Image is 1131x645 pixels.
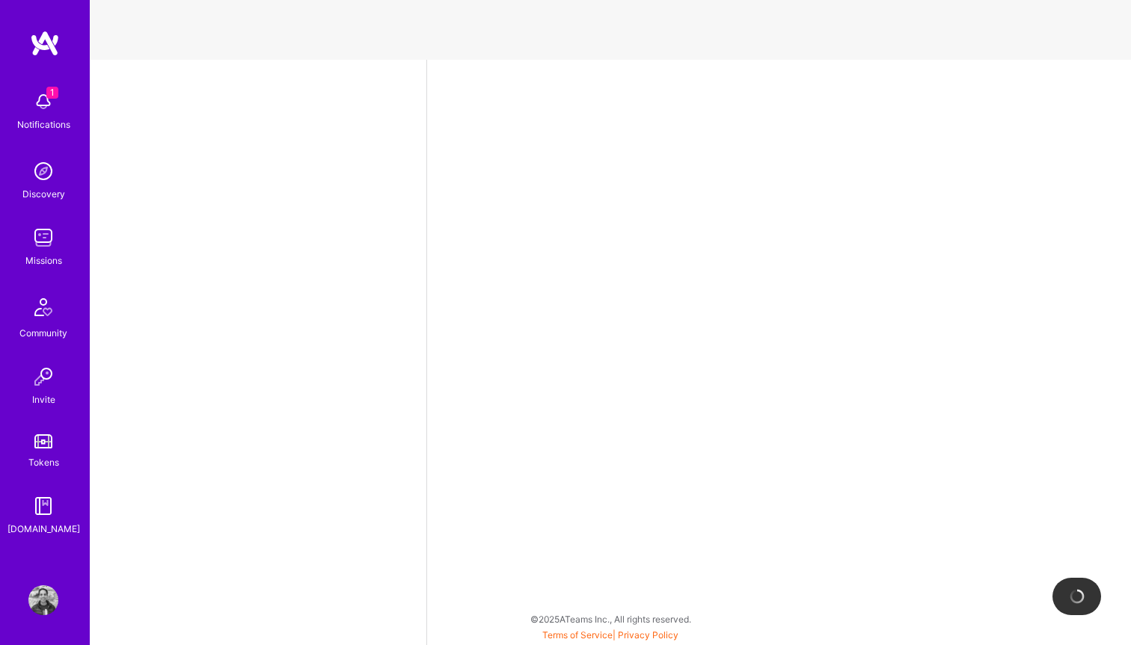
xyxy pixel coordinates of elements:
img: discovery [28,156,58,186]
div: Discovery [22,186,65,202]
img: Invite [28,362,58,392]
div: Invite [32,392,55,407]
div: Tokens [28,454,59,470]
div: Notifications [17,117,70,132]
img: logo [30,30,60,57]
img: teamwork [28,223,58,253]
img: Community [25,289,61,325]
div: [DOMAIN_NAME] [7,521,80,537]
a: Privacy Policy [618,629,678,641]
img: loading [1067,587,1086,605]
a: User Avatar [25,585,62,615]
img: tokens [34,434,52,448]
span: | [542,629,678,641]
img: guide book [28,491,58,521]
img: bell [28,87,58,117]
span: 1 [46,87,58,99]
div: Missions [25,253,62,268]
div: © 2025 ATeams Inc., All rights reserved. [90,600,1131,638]
div: Community [19,325,67,341]
a: Terms of Service [542,629,613,641]
img: User Avatar [28,585,58,615]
